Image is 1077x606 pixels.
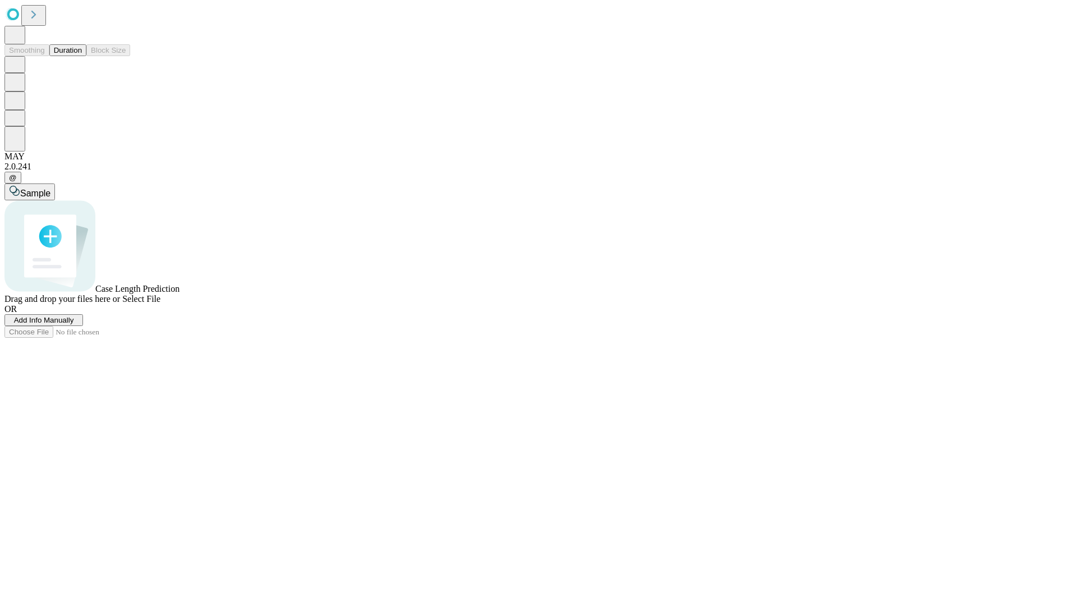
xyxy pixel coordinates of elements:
[4,151,1073,162] div: MAY
[4,294,120,304] span: Drag and drop your files here or
[20,189,50,198] span: Sample
[14,316,74,324] span: Add Info Manually
[122,294,160,304] span: Select File
[49,44,86,56] button: Duration
[9,173,17,182] span: @
[4,162,1073,172] div: 2.0.241
[95,284,179,293] span: Case Length Prediction
[4,172,21,183] button: @
[86,44,130,56] button: Block Size
[4,304,17,314] span: OR
[4,183,55,200] button: Sample
[4,314,83,326] button: Add Info Manually
[4,44,49,56] button: Smoothing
